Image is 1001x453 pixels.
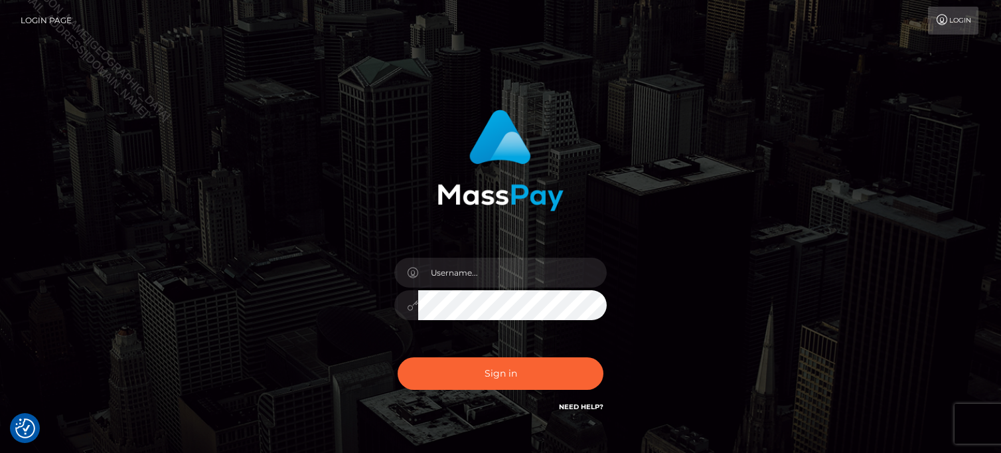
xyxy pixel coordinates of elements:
a: Need Help? [559,403,603,411]
button: Consent Preferences [15,418,35,438]
input: Username... [418,258,607,288]
img: Revisit consent button [15,418,35,438]
button: Sign in [398,357,603,390]
a: Login [928,7,978,35]
a: Login Page [21,7,72,35]
img: MassPay Login [437,110,564,211]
